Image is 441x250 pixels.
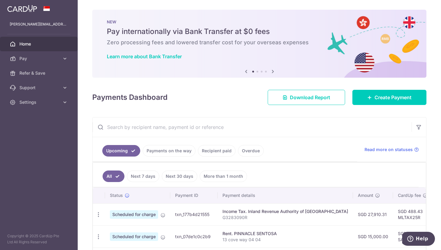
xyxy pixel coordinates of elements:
th: Payment details [218,187,353,203]
a: Create Payment [352,90,426,105]
span: Home [19,41,59,47]
a: Download Report [268,90,345,105]
span: Support [19,85,59,91]
td: txn_177b4d21555 [170,203,218,225]
h6: Zero processing fees and lowered transfer cost for your overseas expenses [107,39,412,46]
a: Recipient paid [198,145,236,157]
td: SGD 27,910.31 [353,203,393,225]
p: NEW [107,19,412,24]
span: Create Payment [375,94,412,101]
td: txn_07de1c0c2b9 [170,225,218,248]
td: SGD 15,000.00 [353,225,393,248]
p: 13 cove way 04 04 [222,237,348,243]
a: Next 30 days [162,171,197,182]
a: Learn more about Bank Transfer [107,53,182,59]
span: Amount [358,192,373,198]
h4: Payments Dashboard [92,92,168,103]
img: CardUp [7,5,37,12]
a: Next 7 days [127,171,159,182]
h5: Pay internationally via Bank Transfer at $0 fees [107,27,412,36]
span: Settings [19,99,59,105]
a: More than 1 month [200,171,247,182]
img: Bank transfer banner [92,10,426,78]
span: Download Report [290,94,330,101]
a: All [103,171,124,182]
div: Income Tax. Inland Revenue Authority of [GEOGRAPHIC_DATA] [222,208,348,215]
a: Payments on the way [143,145,195,157]
iframe: Opens a widget where you can find more information [402,232,435,247]
p: [PERSON_NAME][EMAIL_ADDRESS][DOMAIN_NAME] [10,21,68,27]
p: G3283090R [222,215,348,221]
a: Read more on statuses [365,147,419,153]
a: Upcoming [102,145,140,157]
a: Overdue [238,145,264,157]
th: Payment ID [170,187,218,203]
div: Rent. PINNACLE SENTOSA [222,231,348,237]
td: SGD 488.43 MLTAX25R [393,203,433,225]
span: Scheduled for charge [110,210,158,219]
input: Search by recipient name, payment id or reference [93,117,412,137]
span: Read more on statuses [365,147,413,153]
span: Status [110,192,123,198]
span: Refer & Save [19,70,59,76]
span: CardUp fee [398,192,421,198]
span: Scheduled for charge [110,232,158,241]
span: Pay [19,56,59,62]
td: SGD 268.50 SAVERENT179 [393,225,433,248]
